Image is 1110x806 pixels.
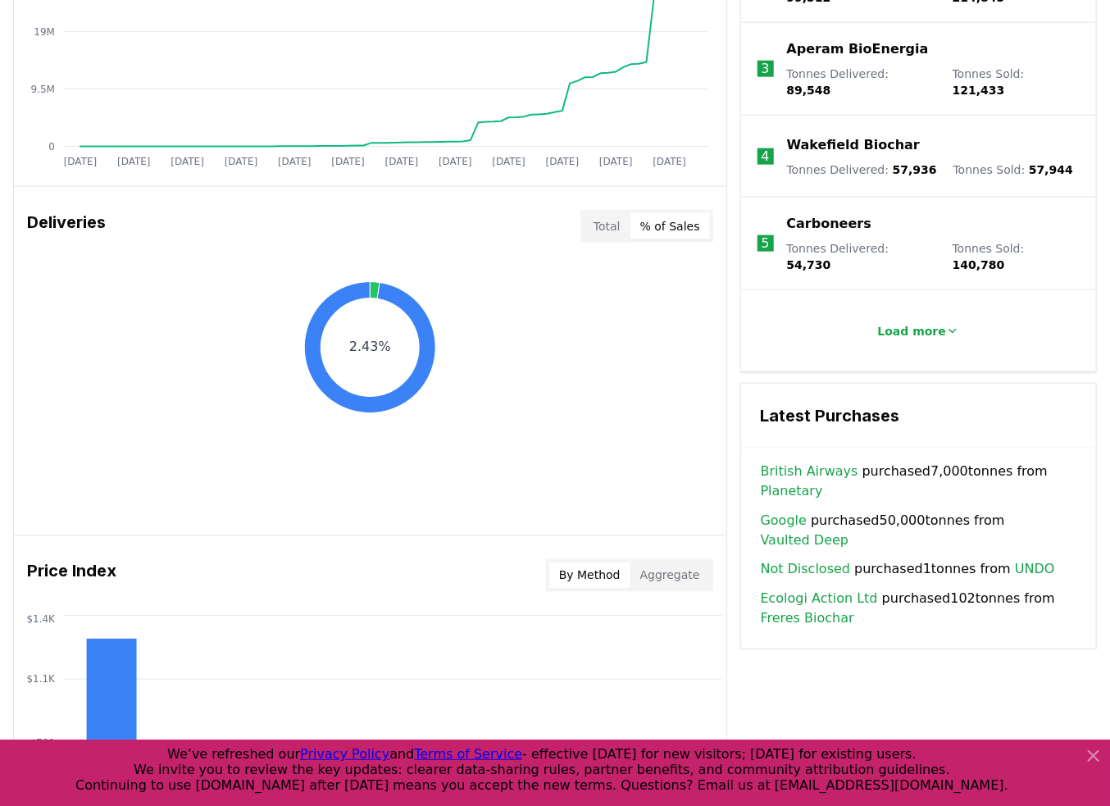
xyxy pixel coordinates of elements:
p: Tonnes Delivered : [787,162,937,178]
tspan: 9.5M [31,84,55,95]
a: Planetary [761,481,823,501]
tspan: [DATE] [171,156,204,167]
tspan: [DATE] [117,156,151,167]
span: purchased 1 tonnes from [761,560,1055,580]
tspan: 19M [34,26,55,38]
p: Tonnes Sold : [953,162,1073,178]
button: By Method [549,562,630,589]
span: purchased 102 tonnes from [761,590,1076,629]
span: purchased 50,000 tonnes from [761,511,1076,550]
a: British Airways [761,462,858,481]
tspan: [DATE] [492,156,525,167]
tspan: [DATE] [653,156,686,167]
tspan: 0 [48,141,55,153]
text: 2.43% [349,339,391,355]
tspan: [DATE] [64,156,98,167]
p: Tonnes Delivered : [787,66,936,98]
a: Wakefield Biochar [787,135,920,155]
h3: Deliveries [27,210,106,243]
p: Load more [878,323,947,339]
p: 4 [762,147,770,166]
button: Load more [865,315,973,348]
tspan: [DATE] [225,156,258,167]
tspan: $700 [30,737,55,749]
span: purchased 7,000 tonnes from [761,462,1076,501]
button: Total [584,213,630,239]
h3: Latest Purchases [761,403,1076,428]
tspan: [DATE] [599,156,633,167]
tspan: [DATE] [385,156,419,167]
tspan: [DATE] [331,156,365,167]
span: 121,433 [953,84,1005,97]
p: Tonnes Delivered : [787,240,936,273]
span: 140,780 [953,258,1005,271]
span: 54,730 [787,258,831,271]
button: Aggregate [630,562,710,589]
p: Tonnes Sold : [953,240,1080,273]
p: Tonnes Sold : [953,66,1080,98]
a: Not Disclosed [761,560,851,580]
span: 57,936 [893,163,937,176]
a: Freres Biochar [761,609,854,629]
tspan: [DATE] [439,156,472,167]
tspan: $1.1K [26,674,56,685]
tspan: [DATE] [278,156,312,167]
a: Aperam BioEnergia [787,39,929,59]
a: Carboneers [787,214,871,234]
tspan: [DATE] [546,156,580,167]
span: 89,548 [787,84,831,97]
a: Google [761,511,807,531]
span: 57,944 [1029,163,1073,176]
a: Vaulted Deep [761,531,849,550]
a: Ecologi Action Ltd [761,590,878,609]
h3: Price Index [27,559,116,592]
button: % of Sales [630,213,710,239]
tspan: $1.4K [26,613,56,625]
p: 3 [762,59,770,79]
p: 5 [762,234,770,253]
a: UNDO [1015,560,1055,580]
